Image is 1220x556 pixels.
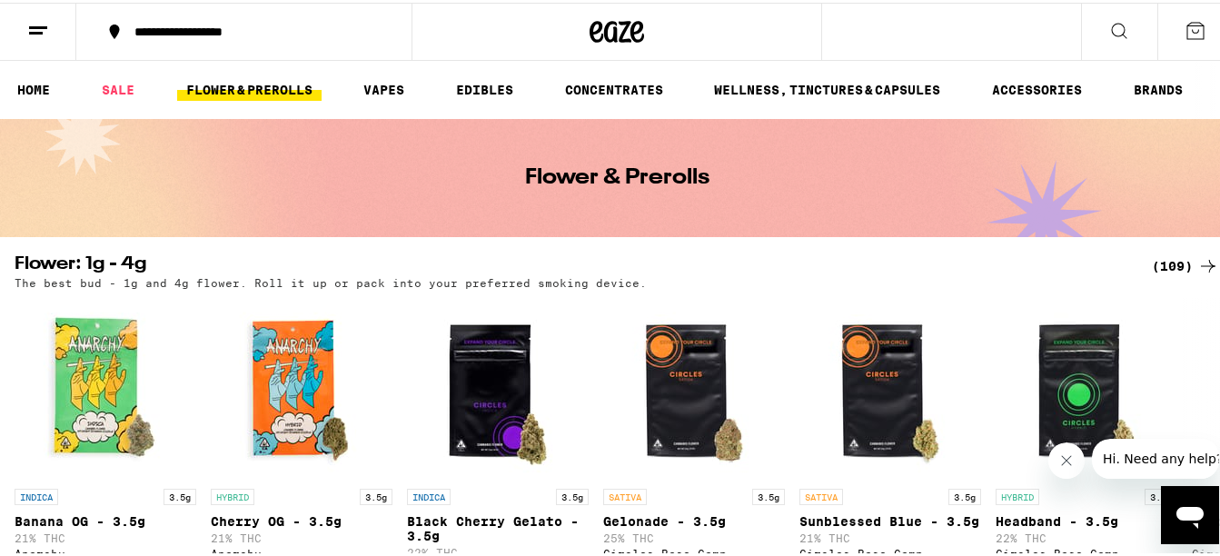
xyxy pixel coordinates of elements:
p: 3.5g [556,486,589,502]
p: 3.5g [1145,486,1177,502]
img: Circles Base Camp - Headband - 3.5g [996,295,1177,477]
a: (109) [1152,253,1219,274]
p: Gelonade - 3.5g [603,511,785,526]
p: 3.5g [360,486,392,502]
p: The best bud - 1g and 4g flower. Roll it up or pack into your preferred smoking device. [15,274,647,286]
a: WELLNESS, TINCTURES & CAPSULES [705,76,949,98]
img: Circles Base Camp - Black Cherry Gelato - 3.5g [407,295,589,477]
p: Sunblessed Blue - 3.5g [799,511,981,526]
p: INDICA [15,486,58,502]
p: SATIVA [799,486,843,502]
a: FLOWER & PREROLLS [177,76,322,98]
img: Circles Base Camp - Sunblessed Blue - 3.5g [799,295,981,477]
a: ACCESSORIES [983,76,1091,98]
p: 21% THC [211,530,392,541]
p: 22% THC [996,530,1177,541]
h2: Flower: 1g - 4g [15,253,1130,274]
a: VAPES [354,76,413,98]
p: 22% THC [407,544,589,556]
p: 25% THC [603,530,785,541]
iframe: Close message [1048,440,1085,476]
p: SATIVA [603,486,647,502]
iframe: Message from company [1092,436,1219,476]
p: Cherry OG - 3.5g [211,511,392,526]
p: 3.5g [164,486,196,502]
a: BRANDS [1125,76,1192,98]
p: Banana OG - 3.5g [15,511,196,526]
p: 3.5g [752,486,785,502]
p: Black Cherry Gelato - 3.5g [407,511,589,541]
a: CONCENTRATES [556,76,672,98]
a: EDIBLES [447,76,522,98]
img: Anarchy - Cherry OG - 3.5g [211,295,392,477]
p: HYBRID [996,486,1039,502]
p: 3.5g [948,486,981,502]
iframe: Button to launch messaging window [1161,483,1219,541]
a: HOME [8,76,59,98]
h1: Flower & Prerolls [525,164,709,186]
a: SALE [93,76,144,98]
p: HYBRID [211,486,254,502]
p: Headband - 3.5g [996,511,1177,526]
p: 21% THC [15,530,196,541]
span: Hi. Need any help? [11,13,131,27]
img: Anarchy - Banana OG - 3.5g [15,295,196,477]
img: Circles Base Camp - Gelonade - 3.5g [603,295,785,477]
p: INDICA [407,486,451,502]
p: 21% THC [799,530,981,541]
